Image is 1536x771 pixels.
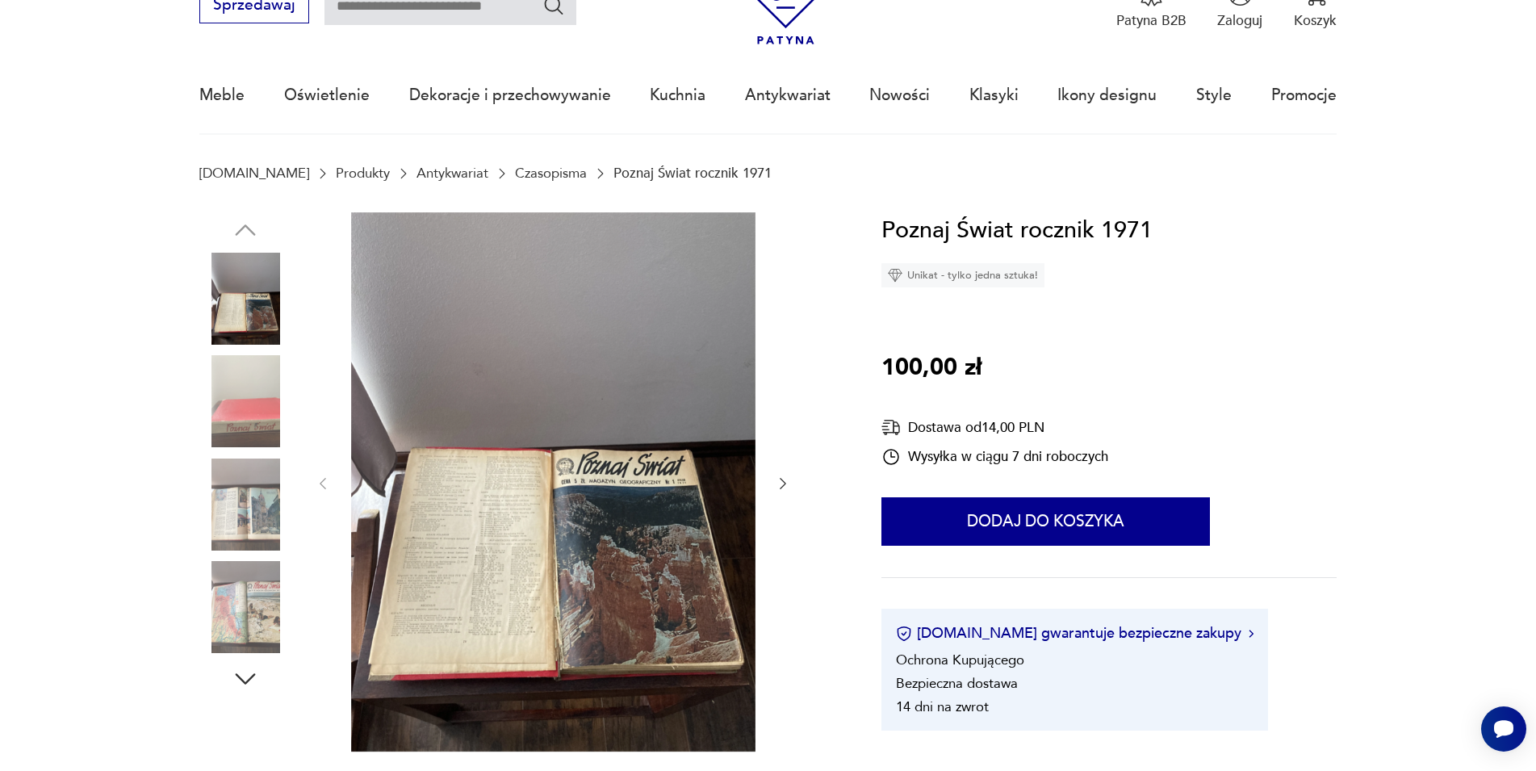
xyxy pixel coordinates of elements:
img: Ikona diamentu [888,268,902,283]
p: Zaloguj [1217,11,1262,30]
iframe: Smartsupp widget button [1481,706,1526,752]
a: Dekoracje i przechowywanie [409,58,611,132]
a: Nowości [869,58,930,132]
p: Koszyk [1294,11,1337,30]
a: Promocje [1271,58,1337,132]
img: Zdjęcie produktu Poznaj Świat rocznik 1971 [351,212,755,752]
button: [DOMAIN_NAME] gwarantuje bezpieczne zakupy [896,623,1253,643]
a: Czasopisma [515,166,587,181]
p: 100,00 zł [881,350,981,387]
li: Ochrona Kupującego [896,651,1024,669]
li: Bezpieczna dostawa [896,674,1018,693]
div: Wysyłka w ciągu 7 dni roboczych [881,447,1108,467]
a: Antykwariat [745,58,831,132]
a: Ikony designu [1057,58,1157,132]
img: Zdjęcie produktu Poznaj Świat rocznik 1971 [199,355,291,447]
a: Meble [199,58,245,132]
a: Produkty [336,166,390,181]
img: Ikona strzałki w prawo [1249,630,1253,638]
div: Dostawa od 14,00 PLN [881,417,1108,438]
a: [DOMAIN_NAME] [199,166,309,181]
a: Klasyki [969,58,1019,132]
p: Poznaj Świat rocznik 1971 [613,166,772,181]
h1: Poznaj Świat rocznik 1971 [881,212,1153,249]
a: Oświetlenie [284,58,370,132]
li: 14 dni na zwrot [896,698,989,716]
img: Zdjęcie produktu Poznaj Świat rocznik 1971 [199,459,291,551]
button: Dodaj do koszyka [881,497,1210,546]
p: Patyna B2B [1116,11,1187,30]
img: Ikona dostawy [881,417,901,438]
img: Zdjęcie produktu Poznaj Świat rocznik 1971 [199,561,291,653]
a: Antykwariat [416,166,488,181]
img: Zdjęcie produktu Poznaj Świat rocznik 1971 [199,253,291,345]
a: Style [1196,58,1232,132]
a: Kuchnia [650,58,705,132]
img: Ikona certyfikatu [896,626,912,642]
div: Unikat - tylko jedna sztuka! [881,263,1044,287]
